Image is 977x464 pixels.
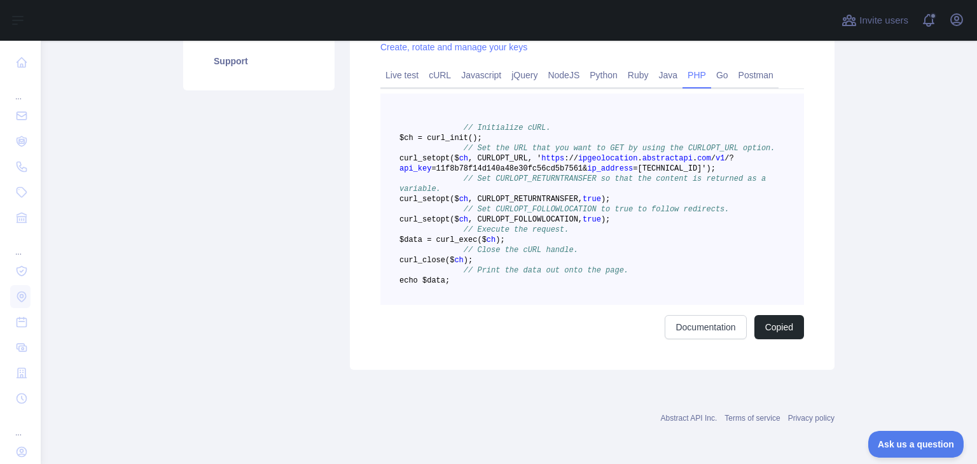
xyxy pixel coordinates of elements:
[788,414,835,423] a: Privacy policy
[454,256,463,265] span: ch
[574,154,578,163] span: /
[456,65,506,85] a: Javascript
[839,10,911,31] button: Invite users
[468,195,583,204] span: , CURLOPT_RETURNTRANSFER,
[10,412,31,438] div: ...
[642,154,693,163] span: abstractapi
[418,154,459,163] span: _setopt($
[418,215,459,224] span: _setopt($
[10,232,31,257] div: ...
[541,154,564,163] span: https
[399,215,418,224] span: curl
[564,154,569,163] span: :
[464,266,628,275] span: // Print the data out onto the page.
[198,47,319,75] a: Support
[569,154,573,163] span: /
[468,256,473,265] span: ;
[399,164,431,173] span: api_key
[868,431,964,458] iframe: Toggle Customer Support
[587,164,633,173] span: ip_address
[633,164,710,173] span: =[TECHNICAL_ID]')
[733,65,779,85] a: Postman
[693,154,697,163] span: .
[583,215,601,224] span: true
[500,236,504,244] span: ;
[606,195,610,204] span: ;
[431,164,587,173] span: =11f8b78f14d140a48e30fc56cd5b7561&
[601,195,606,204] span: )
[10,76,31,102] div: ...
[399,256,418,265] span: curl
[859,13,908,28] span: Invite users
[464,205,730,214] span: // Set CURLOPT_FOLLOWLOCATION to true to follow redirects.
[380,42,527,52] a: Create, rotate and manage your keys
[697,154,711,163] span: com
[638,154,642,163] span: .
[583,195,601,204] span: true
[468,215,583,224] span: , CURLOPT_FOLLOWLOCATION,
[459,195,468,204] span: ch
[399,134,445,143] span: $ch = curl
[380,65,424,85] a: Live test
[711,164,716,173] span: ;
[424,65,456,85] a: cURL
[487,236,495,244] span: ch
[711,65,733,85] a: Go
[606,215,610,224] span: ;
[730,154,734,163] span: ?
[399,174,770,193] span: // Set CURLOPT_RETURNTRANSFER so that the content is returned as a variable.
[623,65,654,85] a: Ruby
[711,154,716,163] span: /
[418,256,455,265] span: _close($
[464,123,551,132] span: // Initialize cURL.
[464,246,578,255] span: // Close the cURL handle.
[665,315,746,339] a: Documentation
[464,225,569,234] span: // Execute the request.
[716,154,724,163] span: v1
[399,195,418,204] span: curl
[578,154,638,163] span: ipgeolocation
[543,65,585,85] a: NodeJS
[724,414,780,423] a: Terms of service
[399,236,454,244] span: $data = curl
[399,276,450,285] span: echo $data;
[399,154,418,163] span: curl
[459,215,468,224] span: ch
[661,414,717,423] a: Abstract API Inc.
[459,154,468,163] span: ch
[477,134,482,143] span: ;
[464,144,775,153] span: // Set the URL that you want to GET by using the CURLOPT_URL option.
[464,256,468,265] span: )
[495,236,500,244] span: )
[468,154,541,163] span: , CURLOPT_URL, '
[724,154,729,163] span: /
[445,134,477,143] span: _init()
[754,315,804,339] button: Copied
[683,65,711,85] a: PHP
[654,65,683,85] a: Java
[506,65,543,85] a: jQuery
[601,215,606,224] span: )
[418,195,459,204] span: _setopt($
[454,236,486,244] span: _exec($
[585,65,623,85] a: Python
